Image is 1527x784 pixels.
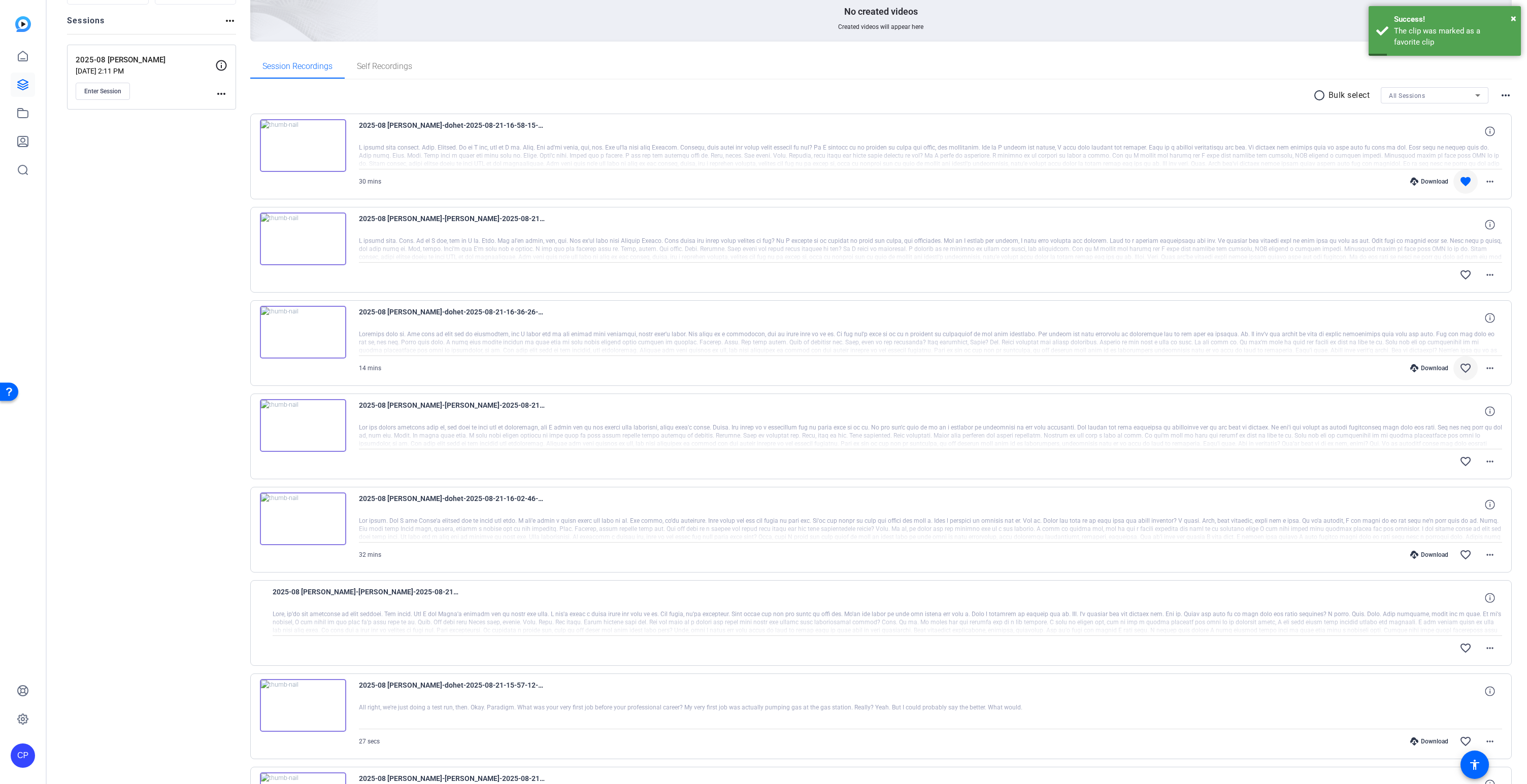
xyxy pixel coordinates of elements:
img: thumb-nail [260,119,346,172]
mat-icon: more_horiz [1484,269,1496,281]
mat-icon: more_horiz [1484,175,1496,188]
span: 30 mins [359,178,381,185]
p: [DATE] 2:11 PM [76,67,215,75]
span: 27 secs [359,738,380,745]
img: thumb-nail [260,399,346,452]
button: Close [1511,11,1516,26]
mat-icon: favorite [1459,175,1472,188]
mat-icon: favorite_border [1459,455,1472,468]
mat-icon: radio_button_unchecked [1313,89,1329,101]
span: 2025-08 [PERSON_NAME]-[PERSON_NAME]-2025-08-21-16-02-46-376-0 [273,586,460,610]
p: 2025-08 [PERSON_NAME] [76,54,215,66]
mat-icon: more_horiz [1484,549,1496,561]
mat-icon: more_horiz [1484,455,1496,468]
button: Enter Session [76,83,130,100]
div: Download [1405,551,1453,559]
mat-icon: more_horiz [1500,89,1512,101]
mat-icon: more_horiz [215,88,227,100]
p: No created videos [844,6,918,18]
mat-icon: favorite_border [1459,642,1472,654]
img: thumb-nail [260,492,346,545]
span: Enter Session [84,87,121,95]
p: Bulk select [1329,89,1370,101]
h2: Sessions [67,15,105,34]
mat-icon: more_horiz [224,15,236,27]
span: All Sessions [1389,92,1425,99]
mat-icon: more_horiz [1484,735,1496,747]
span: 2025-08 [PERSON_NAME]-[PERSON_NAME]-2025-08-21-16-58-15-629-0 [359,212,547,237]
img: blue-gradient.svg [15,16,31,32]
span: 32 mins [359,551,381,558]
span: 2025-08 [PERSON_NAME]-[PERSON_NAME]-2025-08-21-16-36-26-380-0 [359,399,547,423]
mat-icon: more_horiz [1484,362,1496,374]
mat-icon: favorite_border [1459,269,1472,281]
mat-icon: favorite_border [1459,362,1472,374]
span: 14 mins [359,365,381,372]
img: thumb-nail [260,679,346,732]
img: thumb-nail [260,306,346,359]
div: Download [1405,737,1453,745]
img: thumb-nail [260,212,346,265]
span: 2025-08 [PERSON_NAME]-dohet-2025-08-21-15-57-12-808-1 [359,679,547,703]
div: Download [1405,177,1453,186]
span: Session Recordings [262,62,333,70]
mat-icon: favorite_border [1459,735,1472,747]
div: Download [1405,364,1453,372]
mat-icon: more_horiz [1484,642,1496,654]
span: 2025-08 [PERSON_NAME]-dohet-2025-08-21-16-58-15-629-1 [359,119,547,144]
div: CP [11,743,35,768]
div: Success! [1394,14,1513,25]
div: The clip was marked as a favorite clip [1394,25,1513,48]
mat-icon: accessibility [1469,759,1481,771]
span: 2025-08 [PERSON_NAME]-dohet-2025-08-21-16-36-26-380-1 [359,306,547,330]
span: 2025-08 [PERSON_NAME]-dohet-2025-08-21-16-02-46-376-1 [359,492,547,517]
mat-icon: favorite_border [1459,549,1472,561]
span: × [1511,12,1516,24]
span: Created videos will appear here [838,23,923,31]
span: Self Recordings [357,62,412,70]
